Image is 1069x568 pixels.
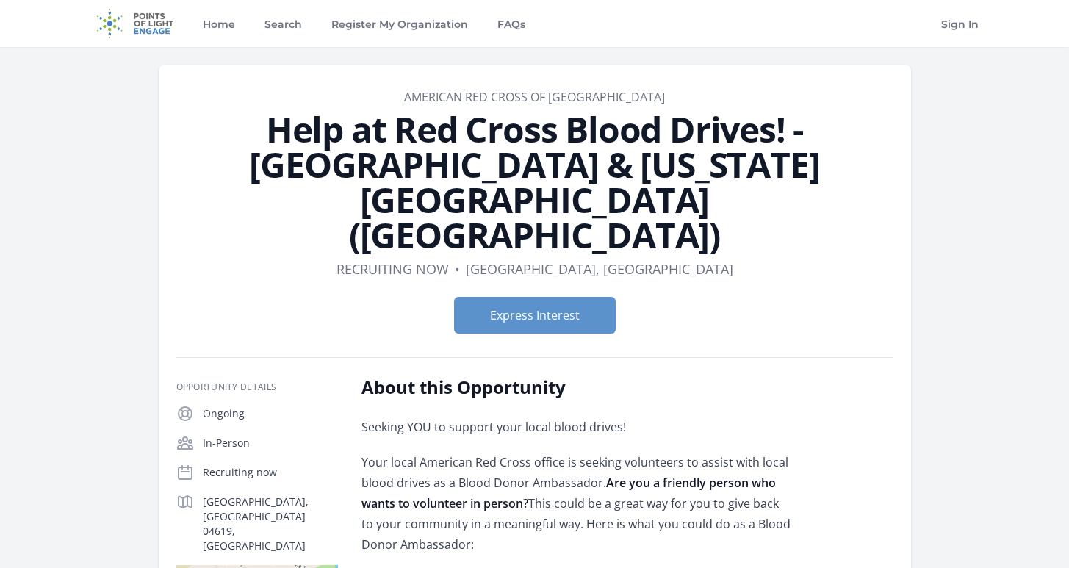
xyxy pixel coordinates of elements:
[203,495,338,553] p: [GEOGRAPHIC_DATA], [GEOGRAPHIC_DATA] 04619, [GEOGRAPHIC_DATA]
[361,417,791,437] p: Seeking YOU to support your local blood drives!
[336,259,449,279] dd: Recruiting now
[176,112,893,253] h1: Help at Red Cross Blood Drives! - [GEOGRAPHIC_DATA] & [US_STATE][GEOGRAPHIC_DATA] ([GEOGRAPHIC_DA...
[203,465,338,480] p: Recruiting now
[454,297,616,334] button: Express Interest
[203,406,338,421] p: Ongoing
[176,381,338,393] h3: Opportunity Details
[455,259,460,279] div: •
[466,259,733,279] dd: [GEOGRAPHIC_DATA], [GEOGRAPHIC_DATA]
[361,452,791,555] p: Your local American Red Cross office is seeking volunteers to assist with local blood drives as a...
[404,89,665,105] a: American Red Cross of [GEOGRAPHIC_DATA]
[203,436,338,450] p: In-Person
[361,375,791,399] h2: About this Opportunity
